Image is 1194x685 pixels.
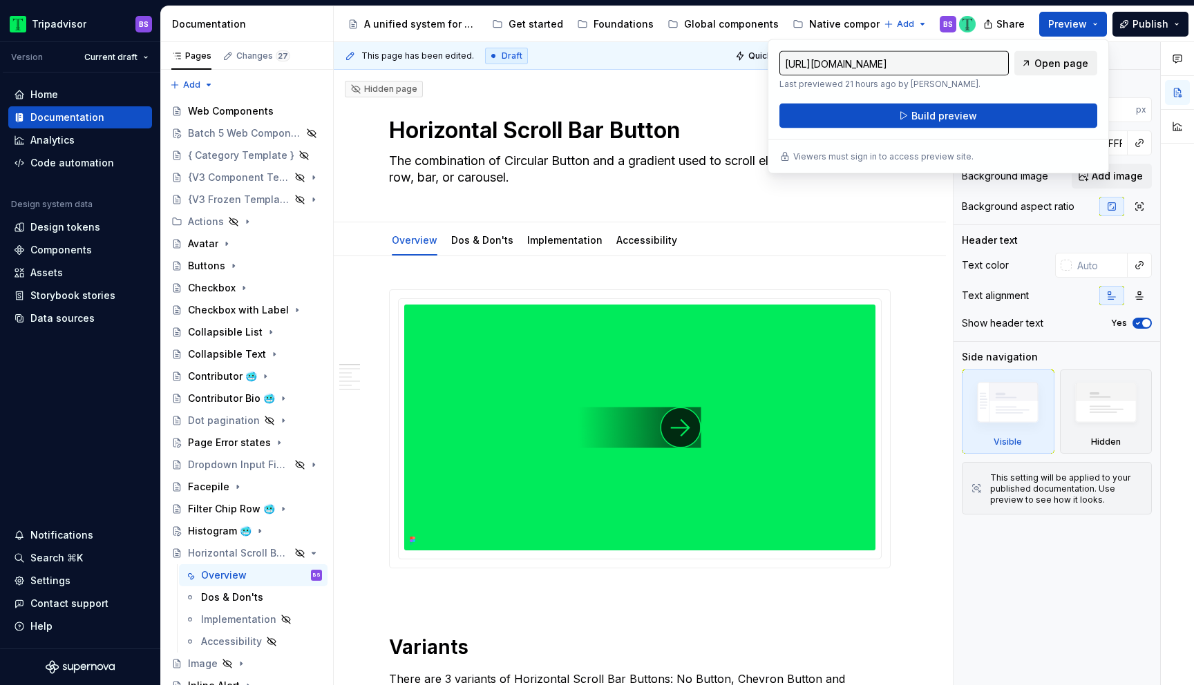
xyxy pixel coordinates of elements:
div: Accessibility [201,635,262,648]
span: Current draft [84,52,138,63]
div: Page Error states [188,436,271,450]
p: Last previewed 21 hours ago by [PERSON_NAME]. [779,79,1009,90]
a: Code automation [8,152,152,174]
div: A unified system for every journey. [364,17,478,31]
div: Collapsible List [188,325,263,339]
a: Settings [8,570,152,592]
div: Actions [166,211,328,233]
a: Dropdown Input Field 🥶 [166,454,328,476]
div: Implementation [522,225,608,254]
div: Buttons [188,259,225,273]
div: {V3 Component Template} [188,171,290,184]
div: Native components [809,17,904,31]
div: BS [313,568,321,582]
span: Preview [1048,17,1087,31]
button: Add [880,15,931,34]
div: Visible [962,369,1054,454]
a: Assets [8,262,152,284]
button: Preview [1039,12,1107,37]
div: Settings [30,574,70,588]
div: Dot pagination [188,414,260,427]
a: Get started [486,13,569,35]
div: Help [30,619,53,633]
p: px [1136,104,1146,115]
a: Components [8,239,152,261]
button: TripadvisorBS [3,9,158,39]
a: Facepile [166,476,328,498]
span: Quick preview [748,50,808,61]
button: Contact support [8,592,152,615]
div: Page tree [342,10,877,38]
button: Publish [1112,12,1188,37]
svg: Supernova Logo [46,660,115,674]
div: BS [943,19,953,30]
div: Batch 5 Web Components [188,126,302,140]
a: Page Error states [166,432,328,454]
a: Documentation [8,106,152,128]
span: Build preview [911,109,977,123]
div: Storybook stories [30,289,115,302]
a: Overview [392,234,437,246]
div: { Category Template } [188,148,294,162]
a: Batch 5 Web Components [166,122,328,144]
div: Pages [171,50,211,61]
span: Open page [1034,57,1088,70]
div: Changes [236,50,290,61]
button: Search ⌘K [8,547,152,569]
div: Header text [962,233,1018,247]
div: Design system data [11,199,93,210]
div: Contact support [30,597,108,610]
div: Documentation [30,110,104,124]
div: Side navigation [962,350,1038,364]
div: Overview [386,225,443,254]
button: Current draft [78,48,155,67]
a: Home [8,84,152,106]
a: Web Components [166,100,328,122]
a: Data sources [8,307,152,329]
div: Get started [509,17,563,31]
div: Checkbox with Label [188,303,289,317]
a: Design tokens [8,216,152,238]
button: Add [166,75,218,95]
a: Contributor Bio 🥶 [166,387,328,409]
div: Web Components [188,104,274,118]
div: Avatar [188,237,218,251]
div: Contributor Bio 🥶 [188,392,275,405]
div: Foundations [594,17,654,31]
a: Horizontal Scroll Bar Button [166,542,328,564]
div: This setting will be applied to your published documentation. Use preview to see how it looks. [990,472,1143,505]
a: Image [166,653,328,675]
div: Background image [962,169,1048,183]
textarea: The combination of Circular Button and a gradient used to scroll elements within a row, bar, or c... [386,150,888,189]
div: Components [30,243,92,257]
div: Tripadvisor [32,17,86,31]
span: This page has been edited. [361,50,474,61]
button: Share [976,12,1034,37]
button: Help [8,615,152,637]
span: Draft [502,50,522,61]
a: Open page [1014,51,1097,76]
a: Filter Chip Row 🥶 [166,498,328,520]
button: Quick preview [731,46,814,66]
a: Foundations [571,13,659,35]
div: Text color [962,258,1009,272]
img: 0ed0e8b8-9446-497d-bad0-376821b19aa5.png [10,16,26,32]
div: Version [11,52,43,63]
input: Auto [1083,97,1136,122]
div: Actions [188,215,224,229]
div: Image [188,657,218,670]
div: Dropdown Input Field 🥶 [188,458,290,472]
a: Contributor 🥶 [166,365,328,387]
div: Global components [684,17,779,31]
div: Assets [30,266,63,280]
a: Native components [787,13,909,35]
button: Add image [1072,164,1152,189]
a: OverviewBS [179,564,328,586]
a: {V3 Component Template} [166,166,328,189]
div: Notifications [30,528,93,542]
div: Filter Chip Row 🥶 [188,502,275,516]
div: Hidden page [350,84,417,95]
div: Analytics [30,133,75,147]
div: Home [30,88,58,102]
